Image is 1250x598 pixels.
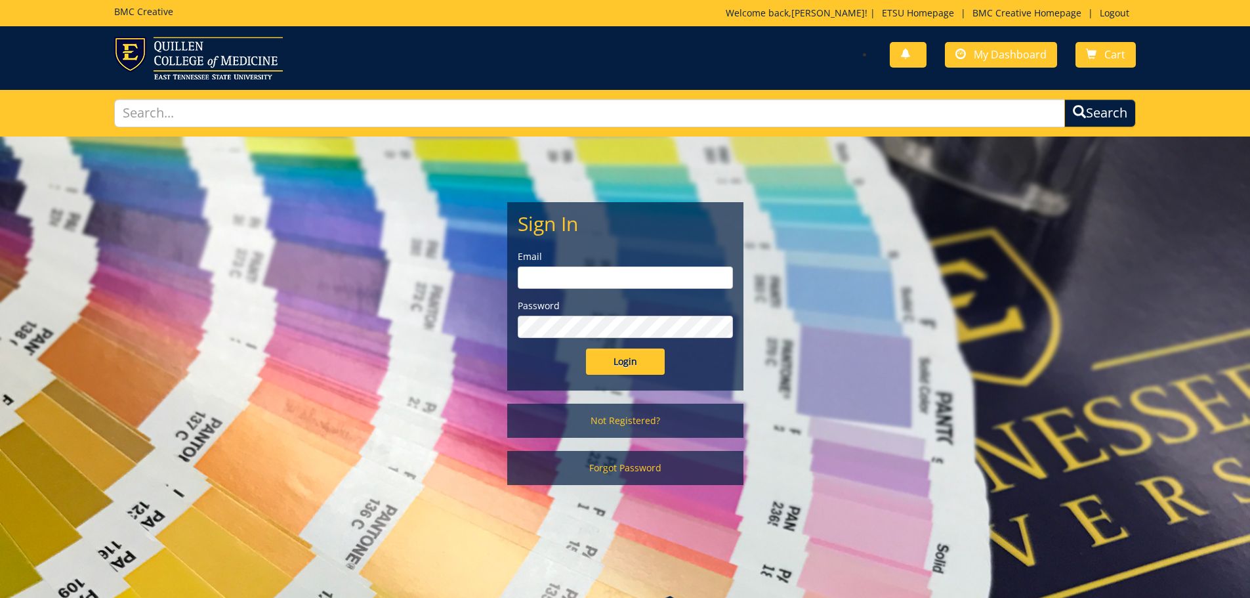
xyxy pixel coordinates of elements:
[1075,42,1136,68] a: Cart
[507,451,743,485] a: Forgot Password
[875,7,961,19] a: ETSU Homepage
[966,7,1088,19] a: BMC Creative Homepage
[726,7,1136,20] p: Welcome back, ! | | |
[945,42,1057,68] a: My Dashboard
[1104,47,1125,62] span: Cart
[586,349,665,375] input: Login
[791,7,865,19] a: [PERSON_NAME]
[114,7,173,16] h5: BMC Creative
[1064,99,1136,127] button: Search
[114,99,1066,127] input: Search...
[114,37,283,79] img: ETSU logo
[518,213,733,234] h2: Sign In
[974,47,1047,62] span: My Dashboard
[518,250,733,263] label: Email
[507,404,743,438] a: Not Registered?
[518,299,733,312] label: Password
[1093,7,1136,19] a: Logout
